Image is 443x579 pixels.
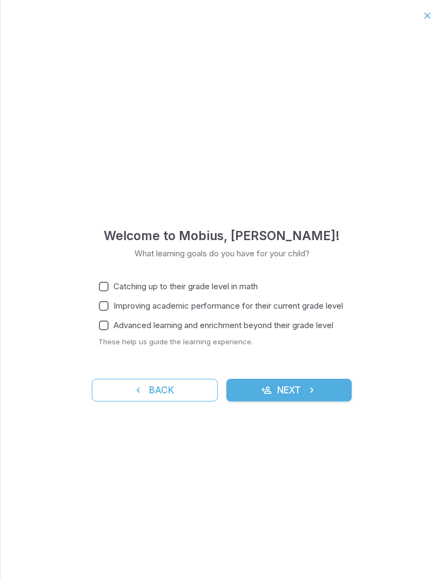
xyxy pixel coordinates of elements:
[92,379,218,401] button: Back
[113,300,343,312] span: Improving academic performance for their current grade level
[226,379,352,401] button: Next
[113,281,258,292] span: Catching up to their grade level in math
[135,248,310,260] p: What learning goals do you have for your child?
[104,226,340,246] h4: Welcome to Mobius , [PERSON_NAME] !
[113,319,333,331] span: Advanced learning and enrichment beyond their grade level
[98,337,352,346] p: These help us guide the learning experience.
